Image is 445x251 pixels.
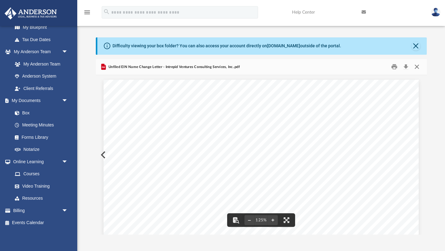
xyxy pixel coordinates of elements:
i: menu [83,9,91,16]
a: My Documentsarrow_drop_down [4,95,74,107]
span: Unfiled EIN Name Change Letter - Intrepid Ventures Consulting Services, Inc..pdf [107,64,240,70]
i: search [103,8,110,15]
a: My Anderson Team [9,58,71,70]
span: [GEOGRAPHIC_DATA] [141,173,193,179]
a: [DOMAIN_NAME] [267,43,300,48]
a: Box [9,107,71,119]
div: Document Viewer [96,75,427,235]
a: Billingarrow_drop_down [4,204,77,217]
span: I am writing to inform you the name of the above referenced entity has changed. The name is now [141,228,368,234]
a: Client Referrals [9,82,74,95]
div: File preview [96,75,427,235]
span: arrow_drop_down [62,95,74,107]
a: My Anderson Teamarrow_drop_down [4,46,74,58]
span: Entity Name: Intrepid Ventures Consulting Services, LLC [159,187,287,193]
span: arrow_drop_down [62,46,74,58]
span: arrow_drop_down [62,204,74,217]
button: Zoom out [244,213,254,227]
span: Department of the Treasury [141,159,205,165]
a: My Blueprint [9,21,74,34]
span: EIN: [US_EMPLOYER_IDENTIFICATION_NUMBER] [159,194,279,199]
a: Notarize [9,143,74,156]
img: Anderson Advisors Platinum Portal [3,7,59,19]
a: Events Calendar [4,217,77,229]
a: Anderson System [9,70,74,83]
button: Toggle findbar [229,213,243,227]
button: Download [400,62,412,72]
a: Courses [9,168,74,180]
a: Forms Library [9,131,71,143]
button: Zoom in [268,213,278,227]
img: User Pic [431,8,440,17]
button: Close [412,42,420,50]
button: Print [388,62,400,72]
div: Current zoom level [254,218,268,222]
a: Video Training [9,180,71,192]
div: Difficulty viewing your box folder? You can also access your account directly on outside of the p... [112,43,341,49]
a: Meeting Minutes [9,119,74,131]
button: Previous File [96,146,109,164]
span: RE: [141,187,148,193]
a: Tax Due Dates [9,33,77,46]
a: menu [83,12,91,16]
span: arrow_drop_down [62,155,74,168]
span: Internal Revenue Service [141,166,198,172]
div: Preview [96,59,427,235]
span: Dear Sir or Madam: [141,215,186,220]
span: [DATE] [141,145,157,151]
a: Resources [9,192,74,205]
a: Online Learningarrow_drop_down [4,155,74,168]
span: Mailing Address: [STREET_ADDRESS][PERSON_NAME] [159,201,289,206]
button: Close [411,62,422,72]
button: Enter fullscreen [280,213,293,227]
